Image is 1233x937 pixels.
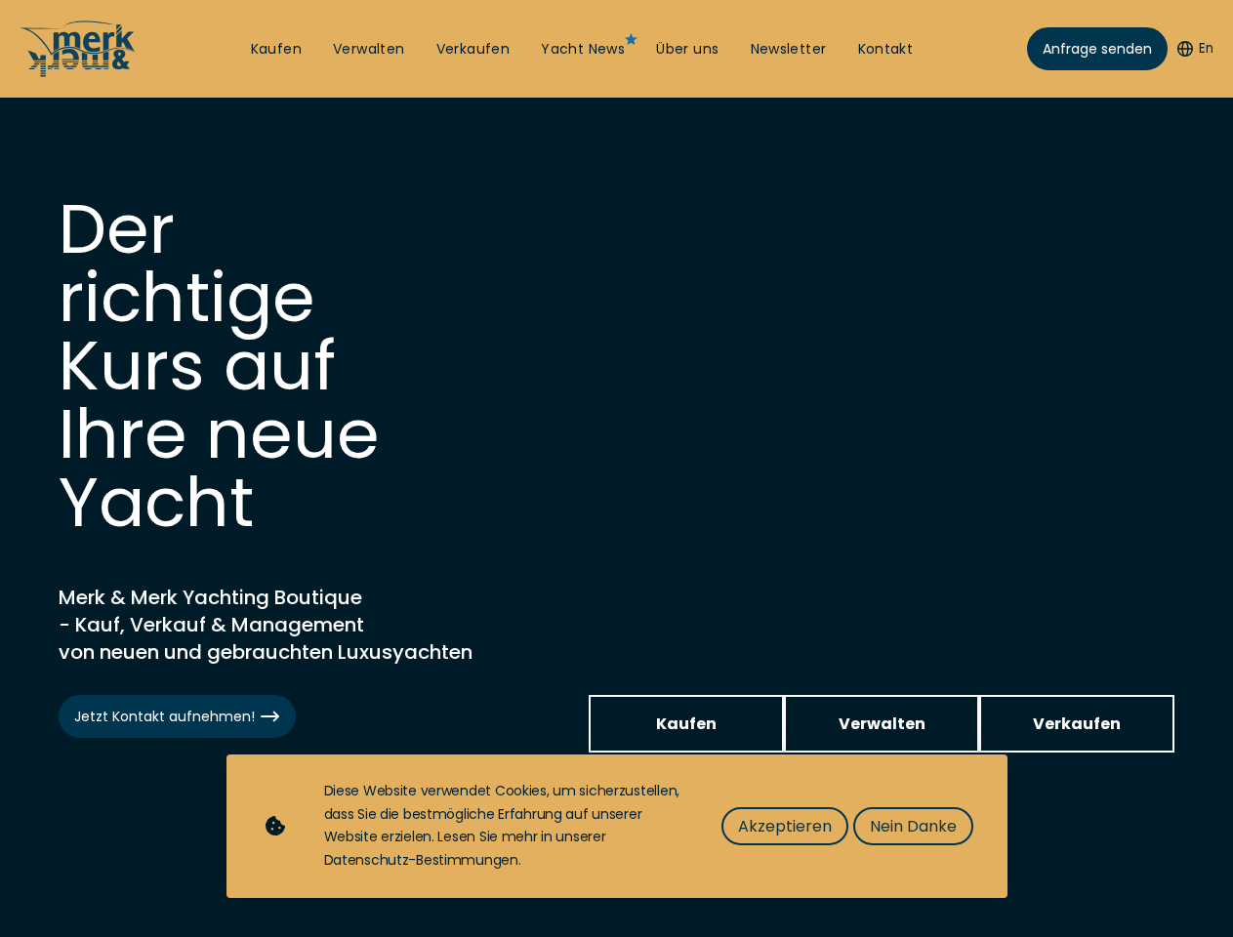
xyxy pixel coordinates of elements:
[59,195,449,537] h1: Der richtige Kurs auf Ihre neue Yacht
[839,712,925,736] span: Verwalten
[656,712,717,736] span: Kaufen
[74,707,280,727] span: Jetzt Kontakt aufnehmen!
[333,40,405,60] a: Verwalten
[858,40,914,60] a: Kontakt
[1033,712,1121,736] span: Verkaufen
[1027,27,1168,70] a: Anfrage senden
[59,584,547,666] h2: Merk & Merk Yachting Boutique - Kauf, Verkauf & Management von neuen und gebrauchten Luxusyachten
[1177,39,1213,59] button: En
[1043,39,1152,60] span: Anfrage senden
[784,695,979,753] a: Verwalten
[656,40,719,60] a: Über uns
[436,40,511,60] a: Verkaufen
[59,695,296,738] a: Jetzt Kontakt aufnehmen!
[738,814,832,838] span: Akzeptieren
[251,40,302,60] a: Kaufen
[853,807,973,845] button: Nein Danke
[870,814,957,838] span: Nein Danke
[589,695,784,753] a: Kaufen
[324,850,518,870] a: Datenschutz-Bestimmungen
[751,40,827,60] a: Newsletter
[721,807,848,845] button: Akzeptieren
[324,780,682,873] div: Diese Website verwendet Cookies, um sicherzustellen, dass Sie die bestmögliche Erfahrung auf unse...
[979,695,1174,753] a: Verkaufen
[541,40,625,60] a: Yacht News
